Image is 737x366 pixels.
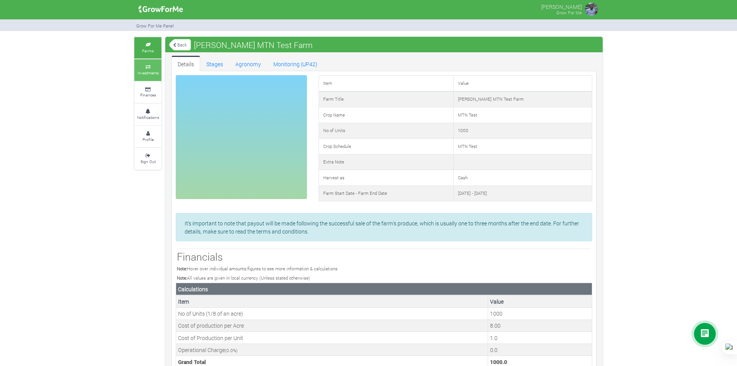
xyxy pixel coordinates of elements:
[137,115,159,120] small: Notifications
[177,275,187,281] b: Note:
[192,37,315,53] span: [PERSON_NAME] MTN Test Farm
[541,2,582,11] p: [PERSON_NAME]
[488,332,592,344] td: This is the cost of a Unit
[177,251,591,263] h3: Financials
[584,2,599,17] img: growforme image
[319,91,454,107] td: Farm Title
[178,358,206,366] b: Grand Total
[488,308,592,320] td: This is the number of Units, its (1/8 of an acre)
[454,170,592,186] td: Cash
[319,76,454,91] td: Item
[171,56,200,71] a: Details
[319,107,454,123] td: Crop Name
[136,23,174,29] small: Grow For Me Panel
[488,320,592,332] td: This is the cost of an Acre
[225,347,238,353] small: ( %)
[185,219,583,235] p: It's important to note that payout will be made following the successful sale of the farm's produ...
[454,91,592,107] td: [PERSON_NAME] MTN Test Farm
[176,283,592,296] th: Calculations
[177,266,338,271] small: Hover over individual amounts/figures to see more information & calculations
[454,123,592,139] td: 1000
[176,320,488,332] td: Cost of production per Acre
[176,332,488,344] td: Cost of Production per Unit
[169,38,191,51] a: Back
[134,37,161,58] a: Farms
[134,126,161,147] a: Profile
[454,76,592,91] td: Value
[319,139,454,155] td: Crop Schedule
[140,92,156,98] small: Finances
[454,139,592,155] td: MTN Test
[177,266,187,271] b: Note:
[142,137,154,142] small: Profile
[141,159,156,164] small: Sign Out
[319,186,454,201] td: Farm Start Date - Farm End Date
[229,56,267,71] a: Agronomy
[136,2,186,17] img: growforme image
[134,59,161,81] a: Investments
[556,10,582,15] small: Grow For Me
[134,82,161,103] a: Finances
[134,104,161,125] a: Notifications
[319,154,454,170] td: Extra Note
[177,275,310,281] small: All values are given in local currency (Unless stated otherwise)
[176,308,488,320] td: No of Units (1/8 of an acre)
[267,56,324,71] a: Monitoring (UP42)
[134,148,161,169] a: Sign Out
[488,344,592,356] td: This is the operational charge by Grow For Me
[319,170,454,186] td: Harvest as
[490,298,504,305] b: Value
[226,347,233,353] span: 0.0
[178,298,189,305] b: Item
[176,344,488,356] td: Operational Charge
[200,56,229,71] a: Stages
[454,186,592,201] td: [DATE] - [DATE]
[454,107,592,123] td: MTN Test
[142,48,154,53] small: Farms
[319,123,454,139] td: No of Units
[137,70,159,76] small: Investments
